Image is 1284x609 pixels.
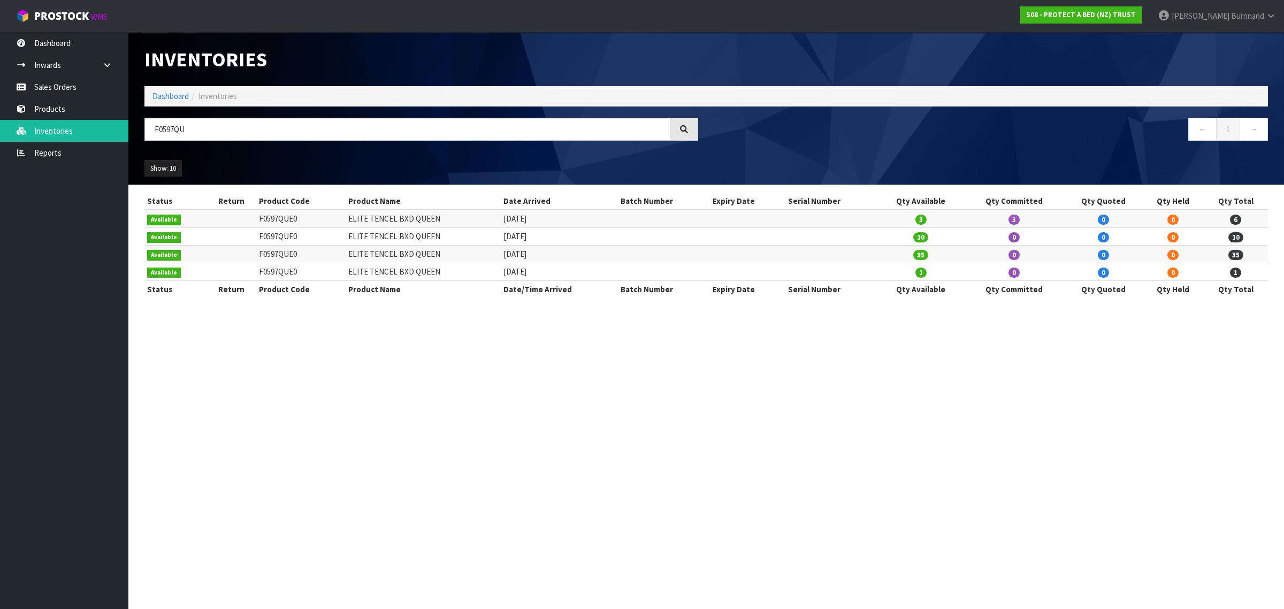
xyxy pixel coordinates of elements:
span: 0 [1098,232,1109,242]
th: Expiry Date [710,280,786,298]
td: ELITE TENCEL BXD QUEEN [346,228,500,246]
span: 10 [913,232,928,242]
a: ← [1188,118,1217,141]
nav: Page navigation [714,118,1268,144]
span: 0 [1167,215,1179,225]
td: [DATE] [501,210,618,227]
span: 6 [1230,215,1241,225]
th: Qty Committed [964,280,1064,298]
th: Status [144,193,206,210]
span: 3 [1008,215,1020,225]
td: [DATE] [501,263,618,281]
span: Available [147,232,181,243]
a: 1 [1216,118,1240,141]
span: Inventories [198,91,237,101]
span: 0 [1167,232,1179,242]
span: 35 [1228,250,1243,260]
th: Return [206,193,256,210]
span: 0 [1098,215,1109,225]
h1: Inventories [144,48,698,70]
td: [DATE] [501,228,618,246]
span: 0 [1008,268,1020,278]
span: Available [147,250,181,261]
th: Qty Committed [964,193,1064,210]
td: ELITE TENCEL BXD QUEEN [346,246,500,263]
span: ProStock [34,9,89,23]
span: 1 [915,268,927,278]
strong: S08 - PROTECT A BED (NZ) TRUST [1026,10,1136,19]
th: Qty Quoted [1064,280,1143,298]
span: 0 [1167,268,1179,278]
th: Status [144,280,206,298]
span: Available [147,215,181,225]
span: Burnnand [1231,11,1264,21]
td: ELITE TENCEL BXD QUEEN [346,263,500,281]
th: Qty Held [1143,280,1203,298]
th: Qty Available [877,280,964,298]
th: Serial Number [785,280,877,298]
span: 0 [1098,250,1109,260]
th: Qty Available [877,193,964,210]
th: Return [206,280,256,298]
th: Product Code [256,193,346,210]
th: Qty Total [1203,280,1268,298]
span: 0 [1008,250,1020,260]
th: Qty Quoted [1064,193,1143,210]
th: Product Name [346,193,500,210]
span: 3 [915,215,927,225]
input: Search inventories [144,118,670,141]
span: [PERSON_NAME] [1172,11,1229,21]
th: Date/Time Arrived [501,280,618,298]
td: F0597QUE0 [256,210,346,227]
td: ELITE TENCEL BXD QUEEN [346,210,500,227]
td: [DATE] [501,246,618,263]
span: 10 [1228,232,1243,242]
span: 35 [913,250,928,260]
th: Product Code [256,280,346,298]
th: Qty Held [1143,193,1203,210]
th: Product Name [346,280,500,298]
th: Expiry Date [710,193,786,210]
td: F0597QUE0 [256,246,346,263]
span: 0 [1098,268,1109,278]
th: Batch Number [618,193,710,210]
th: Batch Number [618,280,710,298]
span: 0 [1008,232,1020,242]
a: Dashboard [152,91,189,101]
th: Qty Total [1203,193,1268,210]
span: 0 [1167,250,1179,260]
img: cube-alt.png [16,9,29,22]
span: 1 [1230,268,1241,278]
td: F0597QUE0 [256,263,346,281]
button: Show: 10 [144,160,182,177]
small: WMS [91,12,108,22]
a: → [1240,118,1268,141]
th: Date Arrived [501,193,618,210]
th: Serial Number [785,193,877,210]
td: F0597QUE0 [256,228,346,246]
span: Available [147,268,181,278]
